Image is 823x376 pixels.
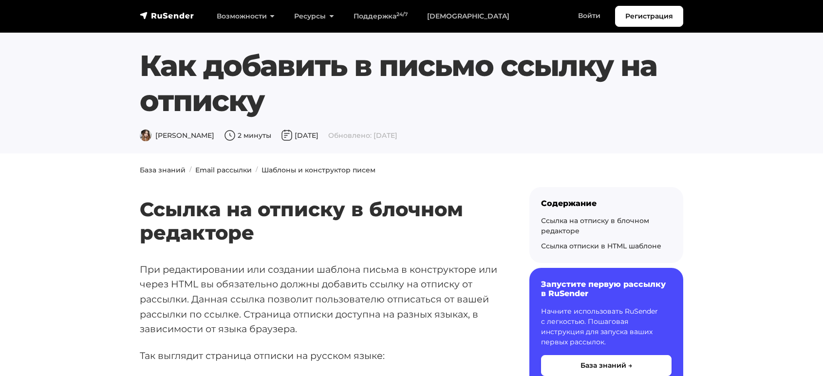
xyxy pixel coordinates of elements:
a: Ссылка отписки в HTML шаблоне [541,242,661,250]
a: База знаний [140,166,186,174]
a: Шаблоны и конструктор писем [262,166,375,174]
h2: Ссылка на отписку в блочном редакторе [140,169,498,244]
p: При редактировании или создании шаблона письма в конструкторе или через HTML вы обязательно должн... [140,262,498,337]
a: Ресурсы [284,6,343,26]
p: Так выглядит страница отписки на русском языке: [140,348,498,363]
img: RuSender [140,11,194,20]
a: [DEMOGRAPHIC_DATA] [417,6,519,26]
a: Ссылка на отписку в блочном редакторе [541,216,649,235]
img: Дата публикации [281,130,293,141]
a: Регистрация [615,6,683,27]
a: Email рассылки [195,166,252,174]
a: Войти [568,6,610,26]
span: [PERSON_NAME] [140,131,214,140]
p: Начните использовать RuSender с легкостью. Пошаговая инструкция для запуска ваших первых рассылок. [541,306,672,347]
h6: Запустите первую рассылку в RuSender [541,280,672,298]
button: База знаний → [541,355,672,376]
a: Возможности [207,6,284,26]
a: Поддержка24/7 [344,6,417,26]
div: Содержание [541,199,672,208]
nav: breadcrumb [134,165,689,175]
img: Время чтения [224,130,236,141]
sup: 24/7 [396,11,408,18]
span: Обновлено: [DATE] [328,131,397,140]
span: [DATE] [281,131,318,140]
h1: Как добавить в письмо ссылку на отписку [140,48,683,118]
span: 2 минуты [224,131,271,140]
